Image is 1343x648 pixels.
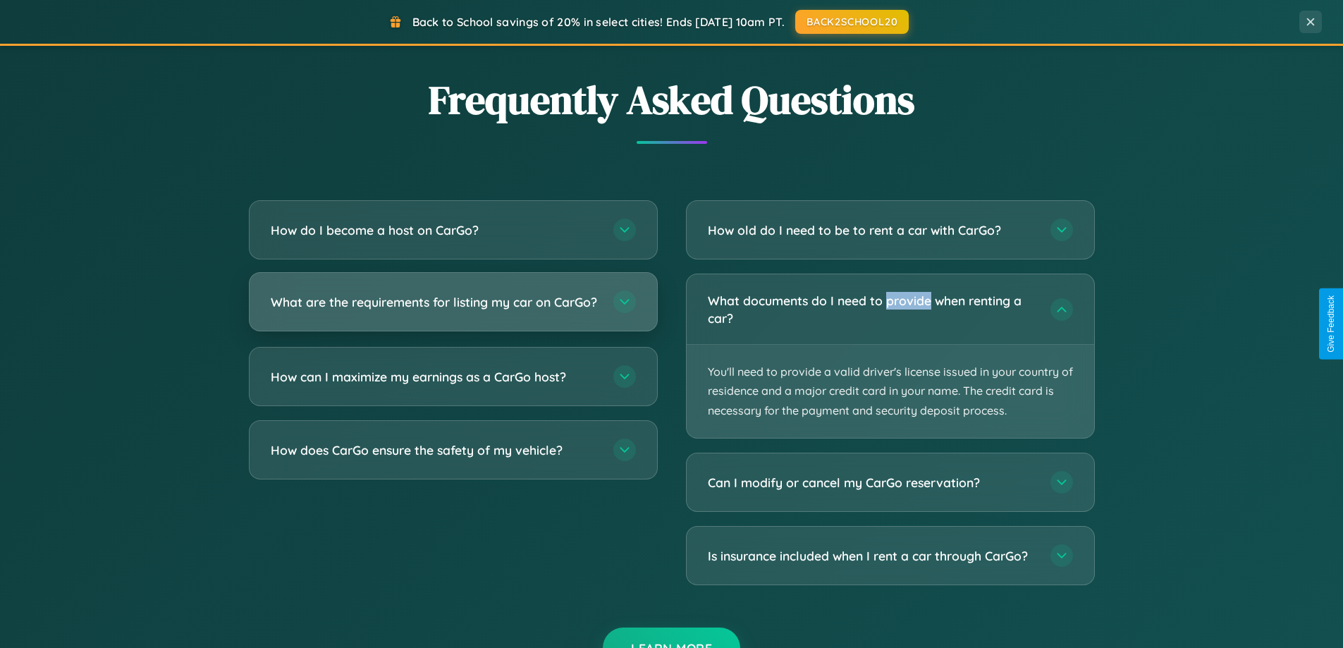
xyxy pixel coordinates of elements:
h3: How does CarGo ensure the safety of my vehicle? [271,441,599,459]
div: Give Feedback [1326,295,1336,353]
h3: Is insurance included when I rent a car through CarGo? [708,547,1036,565]
button: BACK2SCHOOL20 [795,10,909,34]
h3: Can I modify or cancel my CarGo reservation? [708,474,1036,491]
h2: Frequently Asked Questions [249,73,1095,127]
p: You'll need to provide a valid driver's license issued in your country of residence and a major c... [687,345,1094,438]
h3: How can I maximize my earnings as a CarGo host? [271,368,599,386]
h3: What documents do I need to provide when renting a car? [708,292,1036,326]
span: Back to School savings of 20% in select cities! Ends [DATE] 10am PT. [412,15,785,29]
h3: How old do I need to be to rent a car with CarGo? [708,221,1036,239]
h3: How do I become a host on CarGo? [271,221,599,239]
h3: What are the requirements for listing my car on CarGo? [271,293,599,311]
